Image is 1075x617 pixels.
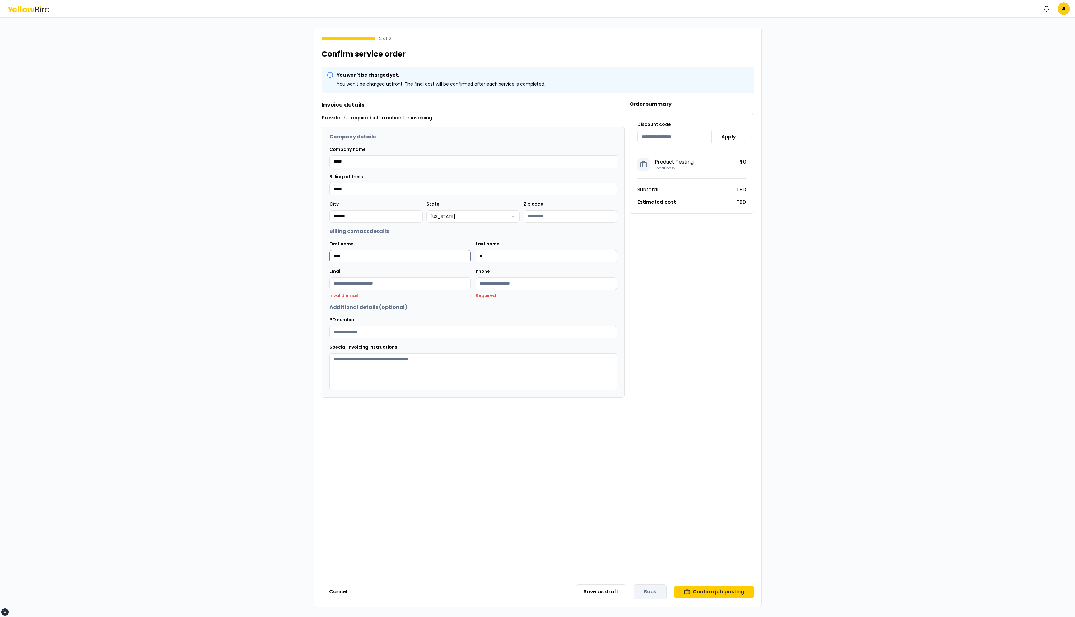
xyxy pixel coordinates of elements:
div: 2xl [2,610,8,615]
p: Invalid email [329,292,471,299]
h3: Invoice details [322,100,625,109]
h2: Company details [329,133,376,141]
p: Product Testing [655,158,694,166]
label: Zip code [524,201,543,207]
p: TBD [736,186,746,193]
button: Confirm job posting [674,586,754,598]
h2: Additional details (optional) [329,304,617,311]
label: Last name [476,241,500,247]
button: Cancel [322,586,355,598]
label: PO number [329,317,355,323]
h2: Order summary [630,100,754,108]
label: Company name [329,146,366,152]
p: TBD [736,198,746,206]
button: Apply [711,131,746,143]
label: First name [329,241,354,247]
label: Discount code [637,121,671,128]
p: Required [476,292,617,299]
p: You won't be charged upfront. The final cost will be confirmed after each service is completed. [337,81,545,88]
p: 2 of 2 [379,35,391,42]
h1: Confirm service order [322,49,406,59]
label: Billing address [329,174,363,180]
label: Phone [476,268,490,274]
label: City [329,201,339,207]
p: Estimated cost [637,198,676,206]
p: Provide the required information for invoicing [322,114,625,122]
p: $0 [740,158,746,166]
label: State [426,201,440,207]
button: Save as draft [576,584,626,599]
label: Email [329,268,342,274]
h4: You won't be charged yet. [337,72,545,78]
span: JL [1058,2,1070,15]
label: Special invoicing instructions [329,344,397,350]
p: Locations x 1 [655,166,677,171]
h2: Billing contact details [329,228,617,235]
p: Subtotal [637,186,658,193]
